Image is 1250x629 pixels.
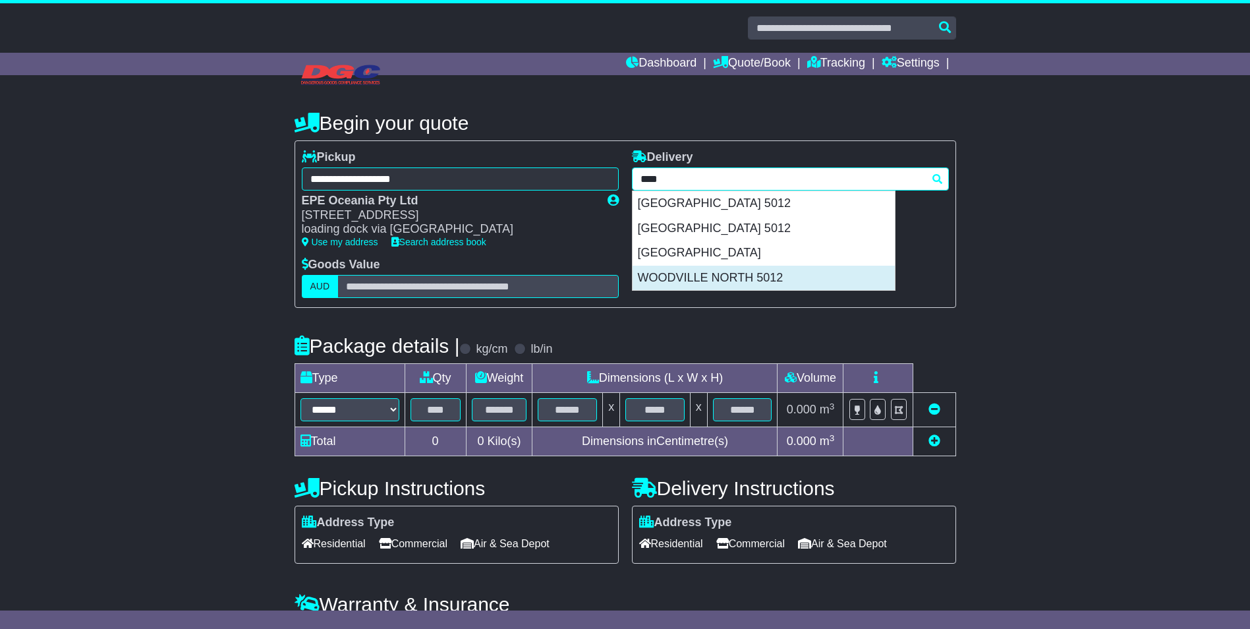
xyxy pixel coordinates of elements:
label: Address Type [302,516,395,530]
td: Volume [778,364,843,393]
span: Residential [302,533,366,554]
div: WOODVILLE NORTH 5012 [633,266,895,291]
a: Use my address [302,237,378,247]
td: x [690,393,707,427]
label: Delivery [632,150,693,165]
span: Air & Sea Depot [461,533,550,554]
a: Search address book [391,237,486,247]
span: 0 [477,434,484,448]
div: [GEOGRAPHIC_DATA] 5012 [633,216,895,241]
div: [GEOGRAPHIC_DATA] 5012 [633,191,895,216]
td: x [603,393,620,427]
a: Quote/Book [713,53,791,75]
div: [GEOGRAPHIC_DATA] [633,241,895,266]
a: Add new item [928,434,940,448]
span: m [820,403,835,416]
sup: 3 [830,433,835,443]
span: Air & Sea Depot [798,533,887,554]
td: 0 [405,427,466,456]
label: Pickup [302,150,356,165]
label: Goods Value [302,258,380,272]
td: Dimensions in Centimetre(s) [532,427,778,456]
h4: Pickup Instructions [295,477,619,499]
label: kg/cm [476,342,507,357]
div: loading dock via [GEOGRAPHIC_DATA] [302,222,594,237]
a: Settings [882,53,940,75]
a: Tracking [807,53,865,75]
label: AUD [302,275,339,298]
label: Address Type [639,516,732,530]
typeahead: Please provide city [632,167,949,191]
td: Type [295,364,405,393]
div: EPE Oceania Pty Ltd [302,194,594,208]
sup: 3 [830,402,835,411]
h4: Package details | [295,335,460,357]
div: [STREET_ADDRESS] [302,208,594,223]
td: Kilo(s) [466,427,532,456]
td: Dimensions (L x W x H) [532,364,778,393]
td: Weight [466,364,532,393]
span: m [820,434,835,448]
td: Total [295,427,405,456]
label: lb/in [530,342,552,357]
span: Commercial [716,533,785,554]
a: Remove this item [928,403,940,416]
h4: Delivery Instructions [632,477,956,499]
h4: Warranty & Insurance [295,593,956,615]
h4: Begin your quote [295,112,956,134]
a: Dashboard [626,53,696,75]
span: 0.000 [787,403,816,416]
td: Qty [405,364,466,393]
span: Residential [639,533,703,554]
span: 0.000 [787,434,816,448]
span: Commercial [379,533,447,554]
